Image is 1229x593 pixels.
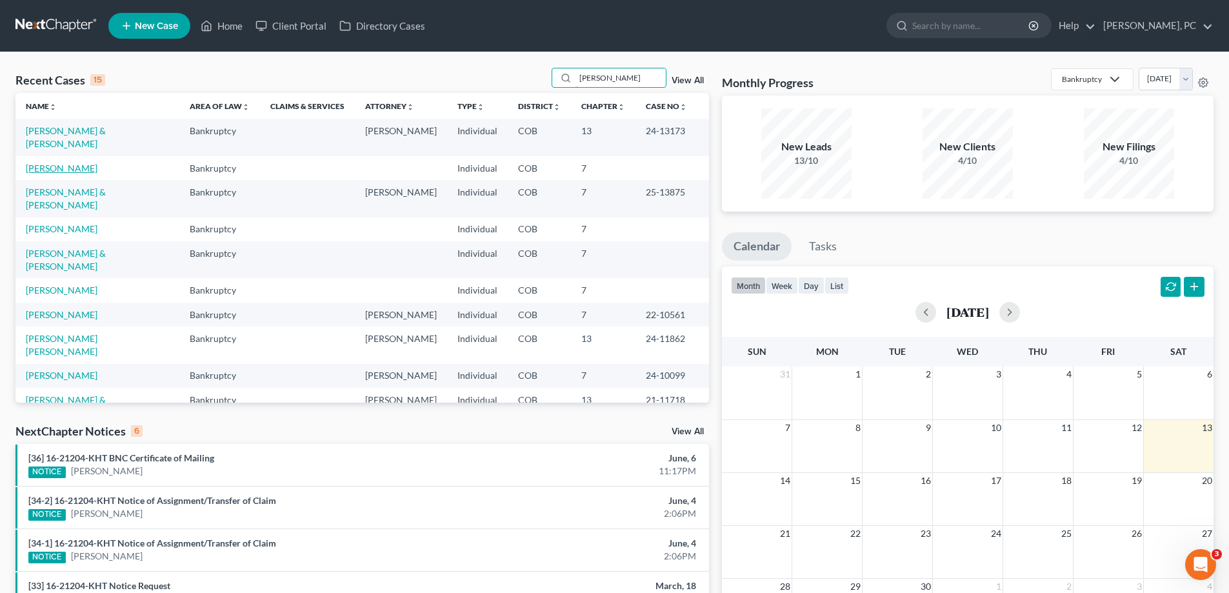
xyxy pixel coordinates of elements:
td: Individual [447,217,508,241]
button: list [824,277,849,294]
td: 24-13173 [635,119,709,156]
div: March, 18 [482,579,696,592]
a: Home [194,14,249,37]
div: 6 [131,425,143,437]
div: NOTICE [28,552,66,563]
button: month [731,277,766,294]
span: 16 [919,473,932,488]
a: Area of Lawunfold_more [190,101,250,111]
div: Recent Cases [15,72,105,88]
td: 7 [571,180,635,217]
td: Bankruptcy [179,364,260,388]
span: 22 [849,526,862,541]
span: 1 [854,367,862,382]
a: Help [1052,14,1095,37]
a: Districtunfold_more [518,101,561,111]
span: 7 [784,420,792,436]
td: COB [508,364,571,388]
td: 7 [571,278,635,302]
td: 7 [571,217,635,241]
div: NOTICE [28,467,66,478]
td: Bankruptcy [179,303,260,327]
span: 4 [1065,367,1073,382]
a: [PERSON_NAME] & [PERSON_NAME] [26,248,106,272]
div: New Filings [1084,139,1174,154]
span: Tue [889,346,906,357]
td: [PERSON_NAME] [355,327,447,363]
span: 8 [854,420,862,436]
td: Bankruptcy [179,156,260,180]
td: Bankruptcy [179,241,260,278]
div: 4/10 [1084,154,1174,167]
td: COB [508,327,571,363]
div: June, 6 [482,452,696,465]
a: Tasks [797,232,848,261]
span: New Case [135,21,178,31]
td: Individual [447,119,508,156]
a: [36] 16-21204-KHT BNC Certificate of Mailing [28,452,214,463]
td: [PERSON_NAME] [355,119,447,156]
span: Sun [748,346,766,357]
div: Bankruptcy [1062,74,1102,85]
a: [PERSON_NAME] & [PERSON_NAME] [26,186,106,210]
a: [PERSON_NAME] [26,223,97,234]
span: Fri [1101,346,1115,357]
span: 10 [990,420,1003,436]
td: COB [508,119,571,156]
span: 9 [924,420,932,436]
td: Bankruptcy [179,388,260,425]
span: Sat [1170,346,1186,357]
h2: [DATE] [946,305,989,319]
span: 3 [995,367,1003,382]
td: COB [508,388,571,425]
div: NOTICE [28,509,66,521]
a: [PERSON_NAME] [71,465,143,477]
td: 7 [571,364,635,388]
span: 18 [1060,473,1073,488]
td: [PERSON_NAME] [355,180,447,217]
a: [PERSON_NAME], PC [1097,14,1213,37]
span: 17 [990,473,1003,488]
div: June, 4 [482,537,696,550]
div: 11:17PM [482,465,696,477]
td: Individual [447,327,508,363]
a: Case Nounfold_more [646,101,687,111]
a: Calendar [722,232,792,261]
td: Bankruptcy [179,119,260,156]
a: [33] 16-21204-KHT Notice Request [28,580,170,591]
span: 6 [1206,367,1214,382]
td: Bankruptcy [179,327,260,363]
iframe: Intercom live chat [1185,549,1216,580]
td: COB [508,303,571,327]
div: New Leads [761,139,852,154]
td: COB [508,180,571,217]
a: View All [672,427,704,436]
a: View All [672,76,704,85]
a: Chapterunfold_more [581,101,625,111]
i: unfold_more [679,103,687,111]
i: unfold_more [406,103,414,111]
span: 31 [779,367,792,382]
i: unfold_more [477,103,485,111]
a: [34-2] 16-21204-KHT Notice of Assignment/Transfer of Claim [28,495,276,506]
td: COB [508,241,571,278]
a: Client Portal [249,14,333,37]
td: 13 [571,119,635,156]
a: Typeunfold_more [457,101,485,111]
span: 11 [1060,420,1073,436]
td: Individual [447,241,508,278]
i: unfold_more [617,103,625,111]
a: [PERSON_NAME] [26,370,97,381]
td: [PERSON_NAME] [355,388,447,425]
td: Individual [447,278,508,302]
td: Individual [447,303,508,327]
span: 12 [1130,420,1143,436]
td: [PERSON_NAME] [355,364,447,388]
a: [PERSON_NAME] [26,309,97,320]
td: Bankruptcy [179,217,260,241]
a: [PERSON_NAME] [71,507,143,520]
span: 26 [1130,526,1143,541]
span: 24 [990,526,1003,541]
div: 4/10 [923,154,1013,167]
input: Search by name... [912,14,1030,37]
